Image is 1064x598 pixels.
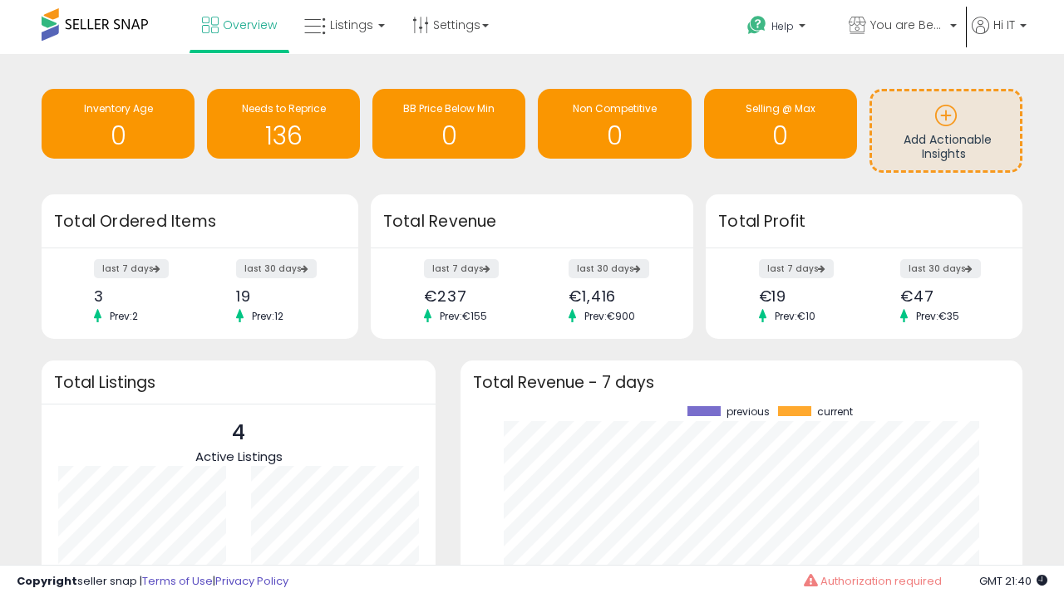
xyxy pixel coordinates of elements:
[870,17,945,33] span: You are Beautiful (IT)
[746,15,767,36] i: Get Help
[142,573,213,589] a: Terms of Use
[712,122,849,149] h1: 0
[236,259,317,278] label: last 30 days
[94,287,187,305] div: 3
[972,17,1027,54] a: Hi IT
[215,122,352,149] h1: 136
[372,89,525,159] a: BB Price Below Min 0
[718,210,1010,233] h3: Total Profit
[17,573,77,589] strong: Copyright
[900,259,981,278] label: last 30 days
[817,406,853,418] span: current
[569,287,664,305] div: €1,416
[746,101,815,115] span: Selling @ Max
[223,17,277,33] span: Overview
[734,2,834,54] a: Help
[54,210,346,233] h3: Total Ordered Items
[101,309,146,323] span: Prev: 2
[84,101,153,115] span: Inventory Age
[704,89,857,159] a: Selling @ Max 0
[424,287,520,305] div: €237
[17,574,288,590] div: seller snap | |
[50,122,186,149] h1: 0
[54,376,423,389] h3: Total Listings
[424,259,499,278] label: last 7 days
[381,122,517,149] h1: 0
[908,309,968,323] span: Prev: €35
[330,17,373,33] span: Listings
[759,287,852,305] div: €19
[993,17,1015,33] span: Hi IT
[546,122,682,149] h1: 0
[195,448,283,465] span: Active Listings
[900,287,993,305] div: €47
[576,309,643,323] span: Prev: €900
[759,259,834,278] label: last 7 days
[242,101,326,115] span: Needs to Reprice
[383,210,681,233] h3: Total Revenue
[195,417,283,448] p: 4
[872,91,1020,170] a: Add Actionable Insights
[538,89,691,159] a: Non Competitive 0
[727,406,770,418] span: previous
[771,19,794,33] span: Help
[236,287,329,305] div: 19
[431,309,495,323] span: Prev: €155
[42,89,195,159] a: Inventory Age 0
[766,309,824,323] span: Prev: €10
[94,259,169,278] label: last 7 days
[569,259,649,278] label: last 30 days
[403,101,495,115] span: BB Price Below Min
[904,131,992,163] span: Add Actionable Insights
[215,573,288,589] a: Privacy Policy
[473,376,1010,389] h3: Total Revenue - 7 days
[207,89,360,159] a: Needs to Reprice 136
[573,101,657,115] span: Non Competitive
[244,309,292,323] span: Prev: 12
[979,573,1047,589] span: 2025-08-13 21:40 GMT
